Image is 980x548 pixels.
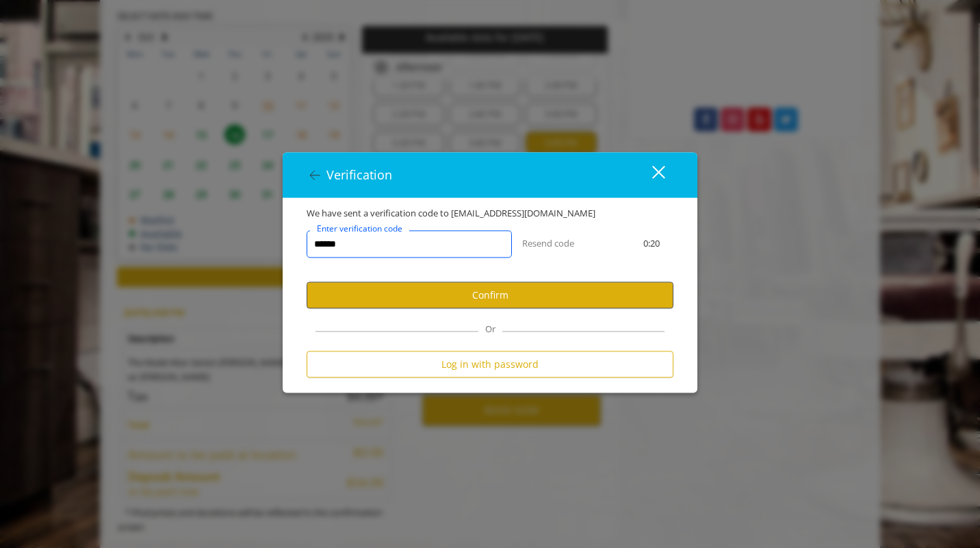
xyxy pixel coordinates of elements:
[619,237,684,251] div: 0:20
[307,231,512,258] input: verificationCodeText
[326,166,392,183] span: Verification
[296,206,684,221] div: We have sent a verification code to [EMAIL_ADDRESS][DOMAIN_NAME]
[310,223,409,236] label: Enter verification code
[627,161,673,189] button: close dialog
[307,351,673,378] button: Log in with password
[522,237,574,251] button: Resend code
[478,323,502,336] span: Or
[307,282,673,309] button: Confirm
[636,164,664,185] div: close dialog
